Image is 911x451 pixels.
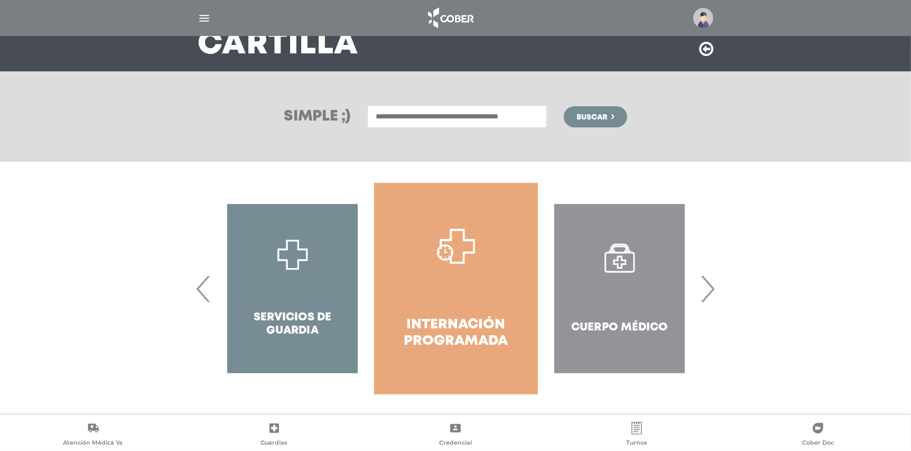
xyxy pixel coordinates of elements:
img: logo_cober_home-white.png [422,5,478,31]
button: Buscar [564,106,627,127]
a: Cober Doc [728,422,909,449]
a: Atención Médica Ya [2,422,183,449]
a: Internación Programada [374,183,537,394]
span: Atención Médica Ya [63,439,123,448]
span: Previous [193,260,214,317]
span: Credencial [439,439,472,448]
img: Cober_menu-lines-white.svg [198,12,211,25]
a: Turnos [546,422,728,449]
span: Cober Doc [802,439,834,448]
h3: Cartilla [198,31,358,59]
span: Next [697,260,718,317]
span: Buscar [577,114,607,121]
a: Credencial [365,422,546,449]
h4: Internación Programada [393,317,518,349]
span: Guardias [261,439,287,448]
span: Turnos [626,439,647,448]
a: Guardias [183,422,365,449]
h3: Simple ;) [284,109,350,124]
img: profile-placeholder.svg [693,8,713,28]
